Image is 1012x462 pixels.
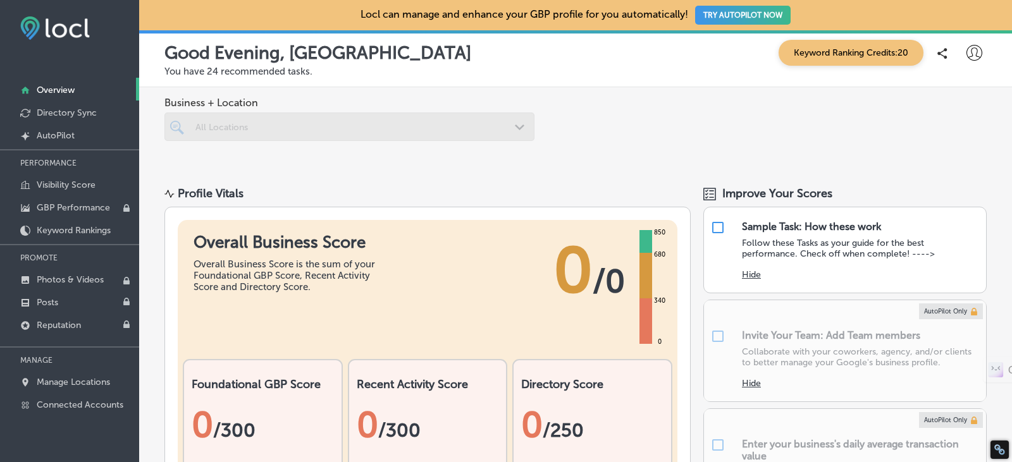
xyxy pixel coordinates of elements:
[37,202,110,213] p: GBP Performance
[37,179,96,190] p: Visibility Score
[742,378,761,389] button: Hide
[37,377,110,387] p: Manage Locations
[37,85,75,95] p: Overview
[126,73,136,83] img: tab_keywords_by_traffic_grey.svg
[994,444,1006,456] div: Restore Info Box &#10;&#10;NoFollow Info:&#10; META-Robots NoFollow: &#09;true&#10; META-Robots N...
[37,274,104,285] p: Photos & Videos
[37,297,58,308] p: Posts
[37,320,81,331] p: Reputation
[140,75,213,83] div: Keywords by Traffic
[48,75,113,83] div: Domain Overview
[742,269,761,280] button: Hide
[695,6,791,25] button: TRY AUTOPILOT NOW
[37,225,111,236] p: Keyword Rankings
[20,33,30,43] img: website_grey.svg
[20,20,30,30] img: logo_orange.svg
[35,20,62,30] div: v 4.0.25
[34,73,44,83] img: tab_domain_overview_orange.svg
[37,399,123,410] p: Connected Accounts
[20,16,90,40] img: fda3e92497d09a02dc62c9cd864e3231.png
[37,130,75,141] p: AutoPilot
[33,33,139,43] div: Domain: [DOMAIN_NAME]
[37,107,97,118] p: Directory Sync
